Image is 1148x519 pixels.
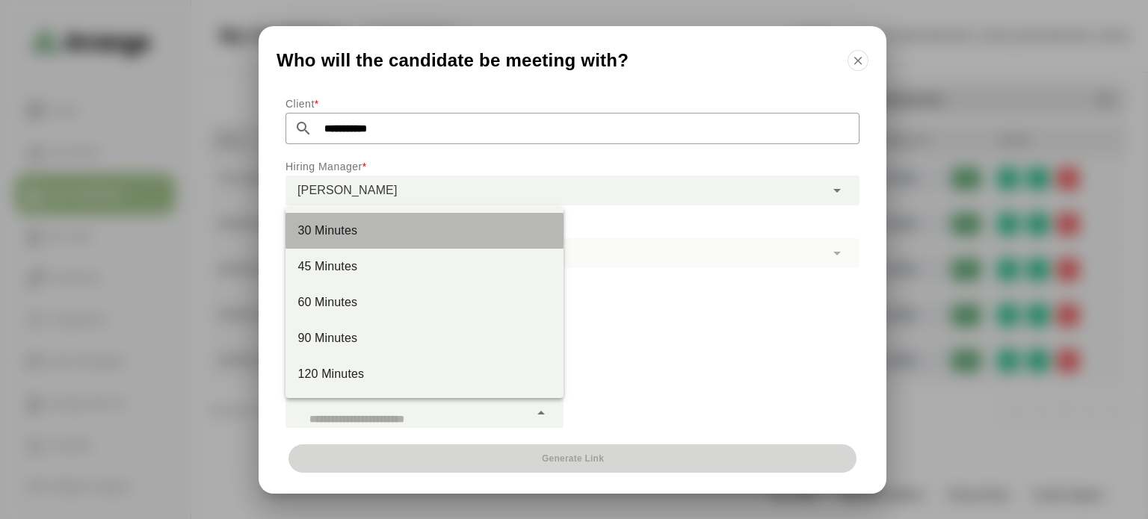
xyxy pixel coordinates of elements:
[286,220,860,238] p: Hiring Manager's Email
[286,158,860,175] p: Hiring Manager
[297,181,398,200] span: [PERSON_NAME]
[286,286,860,304] p: Interview Mode Selection
[297,222,552,240] div: 30 Minutes
[286,95,860,113] p: Client
[297,258,552,276] div: 45 Minutes
[277,52,629,69] span: Who will the candidate be meeting with?
[297,365,552,383] div: 120 Minutes
[297,293,552,311] div: 60 Minutes
[297,329,552,347] div: 90 Minutes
